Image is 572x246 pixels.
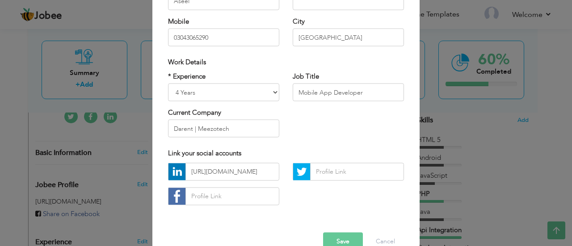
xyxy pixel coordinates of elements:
label: Mobile [168,17,189,26]
input: Profile Link [310,163,404,180]
label: Current Company [168,108,221,117]
span: Link your social accounts [168,149,241,158]
img: Twitter [293,163,310,180]
label: Job Title [293,71,319,81]
label: * Experience [168,71,206,81]
input: Profile Link [185,187,279,205]
input: Profile Link [185,163,279,180]
span: Work Details [168,58,206,67]
img: linkedin [168,163,185,180]
label: City [293,17,305,26]
img: facebook [168,188,185,204]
